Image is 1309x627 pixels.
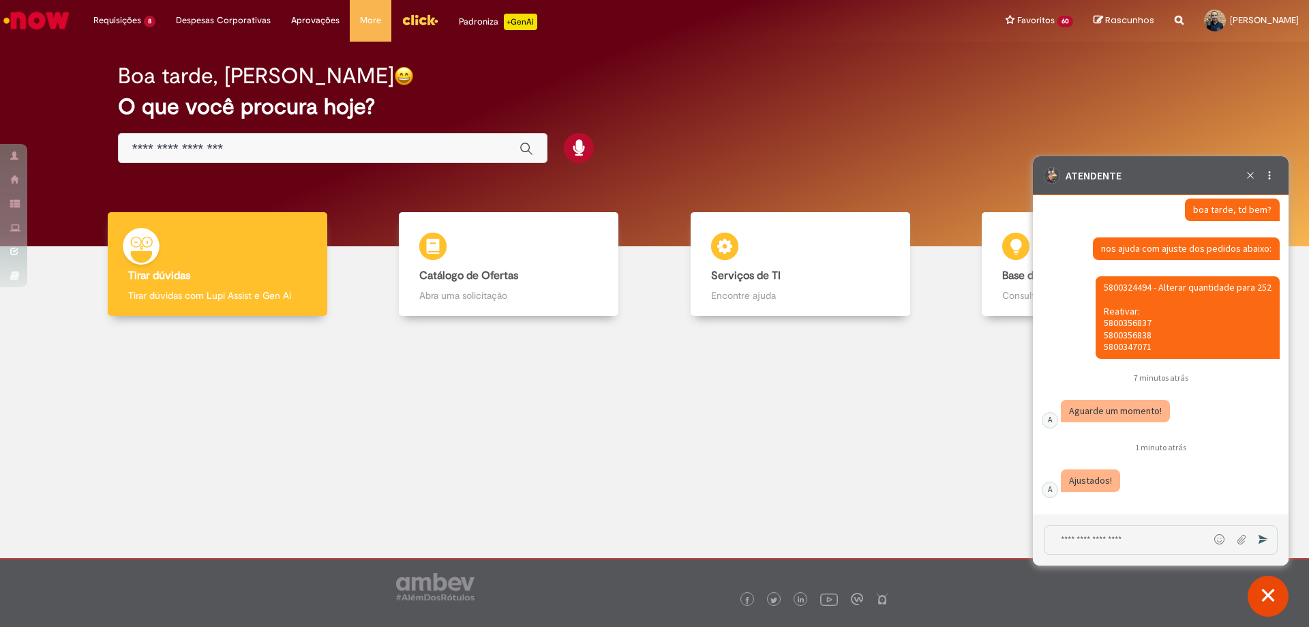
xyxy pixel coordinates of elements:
img: happy-face.png [394,66,414,86]
img: ServiceNow [1,7,72,34]
p: Encontre ajuda [711,289,890,302]
a: Catálogo de Ofertas Abra uma solicitação [363,212,655,317]
p: +GenAi [504,14,537,30]
img: logo_footer_facebook.png [744,597,751,604]
b: Base de Conhecimento [1002,269,1115,282]
img: logo_footer_workplace.png [851,593,863,605]
h2: O que você procura hoje? [118,95,1192,119]
b: Serviços de TI [711,269,781,282]
img: logo_footer_youtube.png [820,590,838,608]
span: 60 [1057,16,1073,27]
p: Tirar dúvidas com Lupi Assist e Gen Ai [128,289,307,302]
span: Favoritos [1017,14,1055,27]
span: 8 [144,16,155,27]
img: logo_footer_linkedin.png [798,596,804,604]
b: Catálogo de Ofertas [419,269,518,282]
img: click_logo_yellow_360x200.png [402,10,438,30]
img: logo_footer_naosei.png [876,593,888,605]
div: Padroniza [459,14,537,30]
h2: Boa tarde, [PERSON_NAME] [118,64,394,88]
p: Consulte e aprenda [1002,289,1181,302]
a: Base de Conhecimento Consulte e aprenda [946,212,1238,317]
button: Fechar conversa de suporte [1248,576,1289,617]
span: Requisições [93,14,141,27]
span: [PERSON_NAME] [1230,14,1299,26]
img: logo_footer_twitter.png [770,597,777,604]
a: Serviços de TI Encontre ajuda [654,212,946,317]
p: Abra uma solicitação [419,289,598,302]
span: Rascunhos [1105,14,1154,27]
span: Aprovações [291,14,340,27]
img: logo_footer_ambev_rotulo_gray.png [396,573,475,600]
iframe: Suporte do Bate-Papo [1033,156,1289,566]
span: More [360,14,381,27]
a: Rascunhos [1094,14,1154,27]
b: Tirar dúvidas [128,269,190,282]
span: Despesas Corporativas [176,14,271,27]
a: Tirar dúvidas Tirar dúvidas com Lupi Assist e Gen Ai [72,212,363,317]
